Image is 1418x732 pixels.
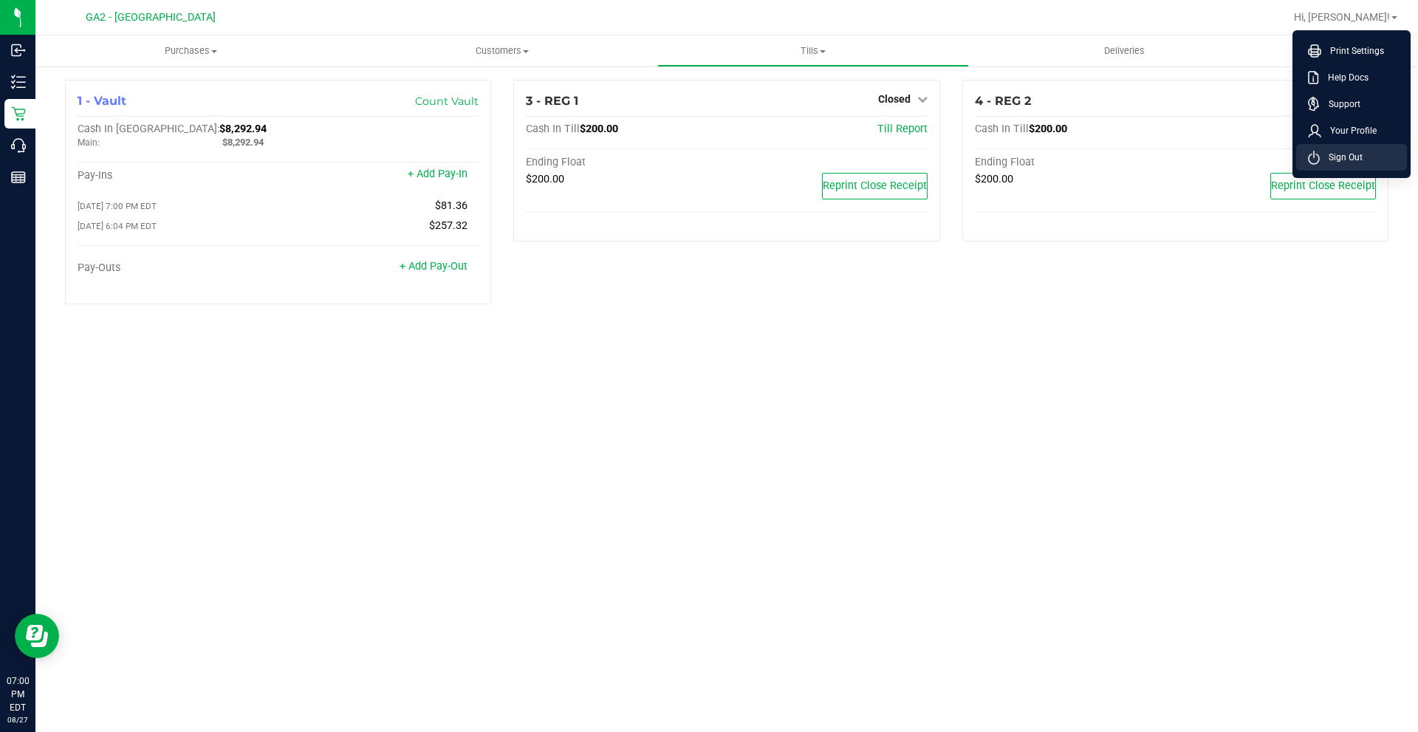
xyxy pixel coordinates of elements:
span: 1 - Vault [78,94,126,108]
span: Your Profile [1321,123,1377,138]
a: + Add Pay-Out [400,260,467,273]
inline-svg: Call Center [11,138,26,153]
li: Sign Out [1296,144,1407,171]
inline-svg: Inbound [11,43,26,58]
span: Cash In [GEOGRAPHIC_DATA]: [78,123,219,135]
span: $8,292.94 [222,137,264,148]
span: Cash In Till [526,123,580,135]
span: Reprint Close Receipt [1271,179,1375,192]
a: Help Docs [1308,70,1401,85]
span: [DATE] 7:00 PM EDT [78,201,157,211]
iframe: Resource center [15,614,59,658]
span: Main: [78,137,100,148]
span: Closed [878,93,911,105]
span: $81.36 [435,199,467,212]
span: Hi, [PERSON_NAME]! [1294,11,1390,23]
p: 07:00 PM EDT [7,674,29,714]
span: $200.00 [580,123,618,135]
span: Support [1320,97,1360,112]
span: Purchases [35,44,346,58]
inline-svg: Retail [11,106,26,121]
a: Support [1308,97,1401,112]
span: Cash In Till [975,123,1029,135]
span: $8,292.94 [219,123,267,135]
a: + Add Pay-In [408,168,467,180]
button: Reprint Close Receipt [822,173,928,199]
span: [DATE] 6:04 PM EDT [78,221,157,231]
a: Deliveries [969,35,1280,66]
a: Tills [657,35,968,66]
span: $200.00 [526,173,564,185]
a: Count Vault [415,95,479,108]
span: Sign Out [1320,150,1363,165]
div: Ending Float [975,156,1176,169]
span: Customers [347,44,657,58]
span: Print Settings [1321,44,1384,58]
inline-svg: Reports [11,170,26,185]
div: Pay-Outs [78,261,278,275]
a: Customers [346,35,657,66]
inline-svg: Inventory [11,75,26,89]
span: $200.00 [975,173,1013,185]
span: Help Docs [1319,70,1369,85]
a: Till Report [877,123,928,135]
div: Ending Float [526,156,727,169]
span: 4 - REG 2 [975,94,1031,108]
a: Purchases [35,35,346,66]
p: 08/27 [7,714,29,725]
div: Pay-Ins [78,169,278,182]
span: Reprint Close Receipt [823,179,927,192]
span: Tills [658,44,967,58]
span: 3 - REG 1 [526,94,578,108]
span: Deliveries [1084,44,1165,58]
span: GA2 - [GEOGRAPHIC_DATA] [86,11,216,24]
span: $257.32 [429,219,467,232]
button: Reprint Close Receipt [1270,173,1376,199]
span: $200.00 [1029,123,1067,135]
